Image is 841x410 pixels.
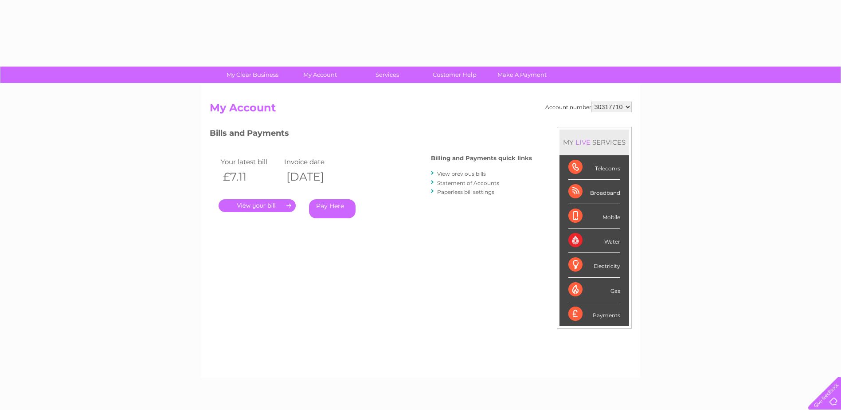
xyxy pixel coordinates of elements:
[219,156,282,168] td: Your latest bill
[418,67,491,83] a: Customer Help
[568,229,620,253] div: Water
[559,130,629,155] div: MY SERVICES
[210,127,532,142] h3: Bills and Payments
[574,138,592,146] div: LIVE
[219,168,282,186] th: £7.11
[431,155,532,162] h4: Billing and Payments quick links
[282,168,346,186] th: [DATE]
[309,199,356,218] a: Pay Here
[437,170,486,177] a: View previous bills
[283,67,356,83] a: My Account
[545,102,632,112] div: Account number
[568,302,620,326] div: Payments
[568,155,620,180] div: Telecoms
[485,67,559,83] a: Make A Payment
[437,180,499,186] a: Statement of Accounts
[568,204,620,229] div: Mobile
[437,189,494,195] a: Paperless bill settings
[351,67,424,83] a: Services
[210,102,632,118] h2: My Account
[568,180,620,204] div: Broadband
[282,156,346,168] td: Invoice date
[219,199,296,212] a: .
[568,278,620,302] div: Gas
[216,67,289,83] a: My Clear Business
[568,253,620,277] div: Electricity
